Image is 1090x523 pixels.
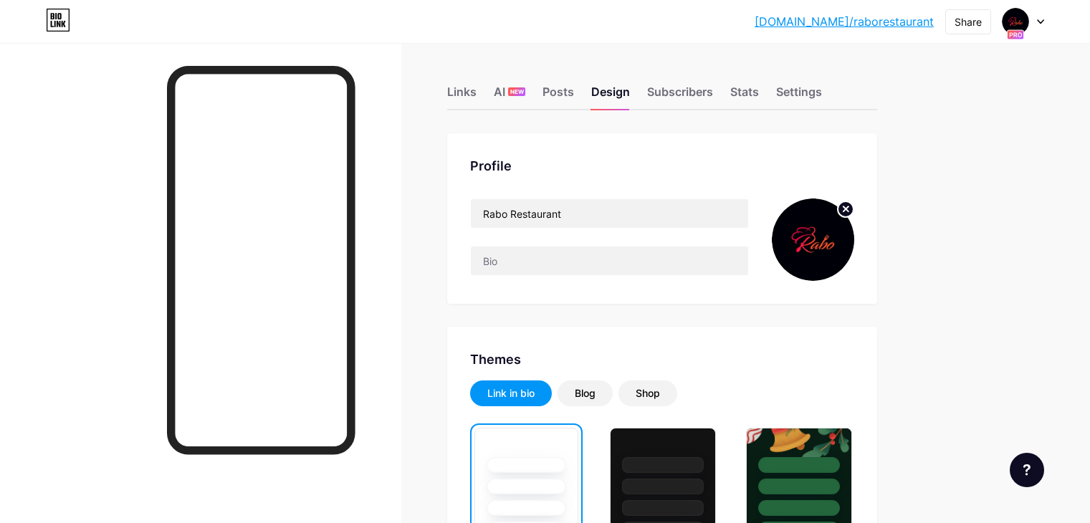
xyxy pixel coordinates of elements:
[494,83,525,109] div: AI
[955,14,982,29] div: Share
[1002,8,1029,35] img: jushair poduvath
[730,83,759,109] div: Stats
[542,83,574,109] div: Posts
[487,386,535,400] div: Link in bio
[510,87,524,96] span: NEW
[447,83,477,109] div: Links
[471,199,748,228] input: Name
[755,13,934,30] a: [DOMAIN_NAME]/raborestaurant
[470,156,854,176] div: Profile
[470,350,854,369] div: Themes
[636,386,660,400] div: Shop
[772,198,854,281] img: jushair poduvath
[647,83,713,109] div: Subscribers
[575,386,596,400] div: Blog
[591,83,630,109] div: Design
[471,246,748,275] input: Bio
[776,83,822,109] div: Settings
